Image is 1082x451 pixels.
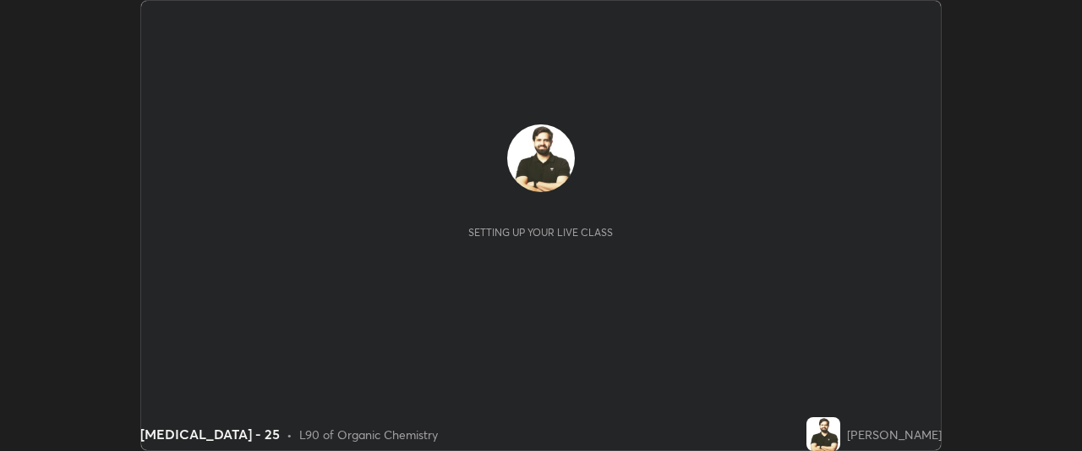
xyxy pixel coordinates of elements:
[299,426,438,443] div: L90 of Organic Chemistry
[847,426,942,443] div: [PERSON_NAME]
[468,226,613,239] div: Setting up your live class
[507,124,575,192] img: 8a736da7029a46d5a3d3110f4503149f.jpg
[287,426,292,443] div: •
[806,417,840,451] img: 8a736da7029a46d5a3d3110f4503149f.jpg
[140,424,280,444] div: [MEDICAL_DATA] - 25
